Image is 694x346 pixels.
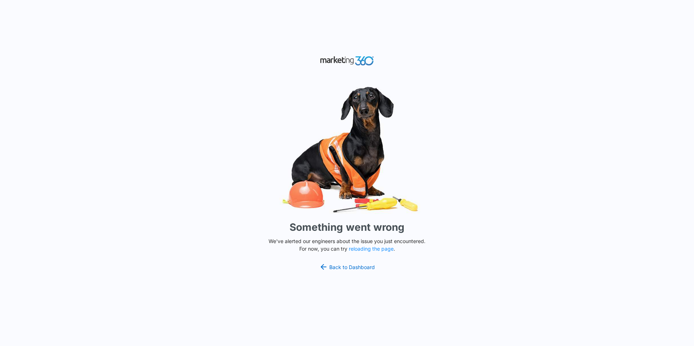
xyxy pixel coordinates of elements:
[266,237,428,252] p: We've alerted our engineers about the issue you just encountered. For now, you can try .
[319,263,375,271] a: Back to Dashboard
[320,55,374,67] img: Marketing 360 Logo
[349,246,394,252] button: reloading the page
[290,220,404,235] h1: Something went wrong
[239,82,455,217] img: Sad Dog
